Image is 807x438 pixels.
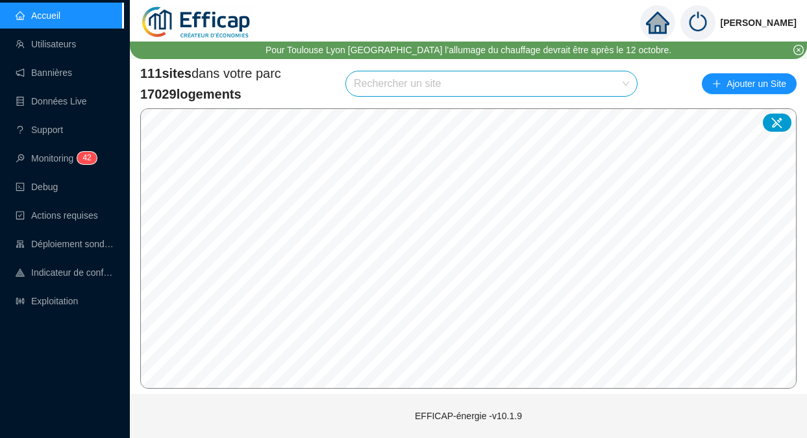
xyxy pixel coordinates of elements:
span: 111 sites [140,66,192,80]
a: slidersExploitation [16,296,78,306]
canvas: Map [141,109,797,388]
a: clusterDéploiement sondes [16,239,114,249]
a: homeAccueil [16,10,60,21]
div: Pour Toulouse Lyon [GEOGRAPHIC_DATA] l'allumage du chauffage devrait être après le 12 octobre. [266,43,671,57]
span: home [646,11,669,34]
a: codeDebug [16,182,58,192]
span: EFFICAP-énergie - v10.1.9 [415,411,522,421]
span: 4 [82,153,87,162]
img: power [680,5,715,40]
a: notificationBannières [16,67,72,78]
sup: 42 [77,152,96,164]
a: databaseDonnées Live [16,96,87,106]
span: close-circle [793,45,804,55]
span: 17029 logements [140,85,281,103]
span: dans votre parc [140,64,281,82]
a: teamUtilisateurs [16,39,76,49]
a: questionSupport [16,125,63,135]
span: Ajouter un Site [726,75,786,93]
span: Actions requises [31,210,98,221]
span: plus [712,79,721,88]
button: Ajouter un Site [702,73,797,94]
a: monitorMonitoring42 [16,153,93,164]
a: heat-mapIndicateur de confort [16,267,114,278]
span: check-square [16,211,25,220]
span: 2 [87,153,92,162]
span: [PERSON_NAME] [721,2,797,43]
